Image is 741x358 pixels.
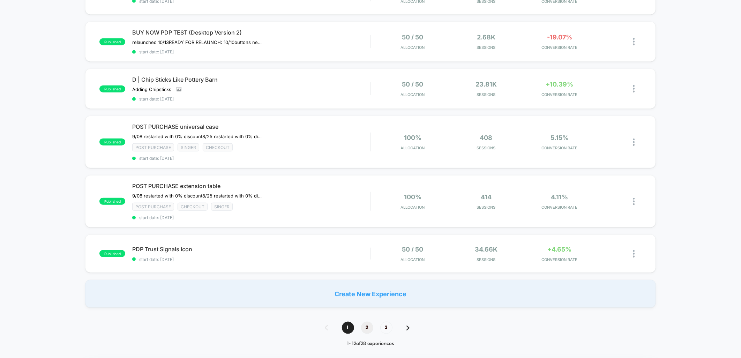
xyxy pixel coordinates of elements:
span: Sessions [451,45,521,50]
span: D | Chip Sticks Like Pottery Barn [132,76,370,83]
span: CONVERSION RATE [525,45,595,50]
span: Post Purchase [132,143,174,151]
span: Sessions [451,205,521,210]
span: CONVERSION RATE [525,146,595,150]
span: 100% [404,193,421,201]
span: CONVERSION RATE [525,257,595,262]
span: published [99,139,125,146]
span: 23.81k [476,81,497,88]
span: Adding Chipsticks [132,87,171,92]
span: 4.11% [551,193,568,201]
span: published [99,38,125,45]
span: start date: [DATE] [132,156,370,161]
span: 100% [404,134,421,141]
span: Allocation [401,205,425,210]
div: 1 - 12 of 28 experiences [318,341,424,347]
span: 50 / 50 [402,33,424,41]
span: 2 [361,322,373,334]
span: -19.07% [547,33,572,41]
img: close [633,250,635,258]
span: published [99,85,125,92]
span: Allocation [401,257,425,262]
span: 3 [380,322,392,334]
span: Sessions [451,146,521,150]
span: checkout [203,143,233,151]
span: Singer [211,203,233,211]
span: Allocation [401,146,425,150]
span: 408 [480,134,493,141]
span: Singer [178,143,199,151]
span: Allocation [401,45,425,50]
span: +4.65% [548,246,572,253]
img: close [633,38,635,45]
span: 2.68k [477,33,495,41]
span: CONVERSION RATE [525,205,595,210]
span: relaunched 10/13READY FOR RELAUNCH: 10/10buttons next to each other launch 10/9﻿Paused 10/10 - co... [132,39,262,45]
span: +10.39% [546,81,574,88]
span: POST PURCHASE universal case [132,123,370,130]
span: start date: [DATE] [132,257,370,262]
span: start date: [DATE] [132,49,370,54]
img: close [633,139,635,146]
span: checkout [178,203,208,211]
span: Sessions [451,257,521,262]
span: 9/08 restarted with 0% discount﻿8/25 restarted with 0% discount due to Laborday promo [132,193,262,199]
span: 414 [481,193,492,201]
span: start date: [DATE] [132,96,370,102]
span: Allocation [401,92,425,97]
span: BUY NOW PDP TEST (Desktop Version 2) [132,29,370,36]
img: close [633,85,635,92]
span: published [99,250,125,257]
span: Sessions [451,92,521,97]
span: 1 [342,322,354,334]
div: Create New Experience [85,280,656,308]
img: pagination forward [406,326,410,330]
span: POST PURCHASE extension table [132,182,370,189]
span: 50 / 50 [402,246,424,253]
span: 9/08 restarted with 0% discount8/25 restarted with 0% discount due to Laborday promo10% off 6% CR... [132,134,262,139]
span: Post Purchase [132,203,174,211]
span: published [99,198,125,205]
span: CONVERSION RATE [525,92,595,97]
span: start date: [DATE] [132,215,370,220]
span: 34.66k [475,246,497,253]
span: PDP Trust Signals Icon [132,246,370,253]
span: 5.15% [551,134,569,141]
span: 50 / 50 [402,81,424,88]
img: close [633,198,635,205]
